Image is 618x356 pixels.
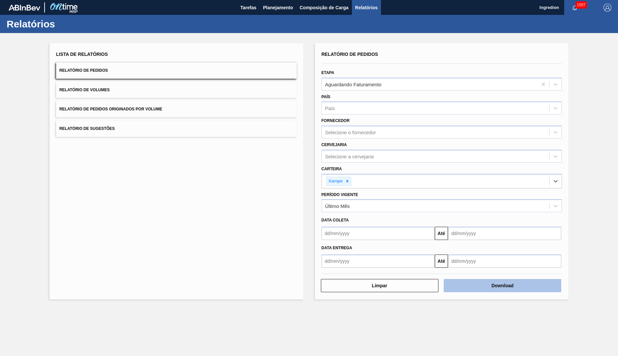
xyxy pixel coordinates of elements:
[9,5,40,11] img: TNhmsLtSVTkK8tSr43FrP2fwEKptu5GPRR3wAAAABJRU5ErkJggg==
[448,227,561,240] input: dd/mm/yyyy
[326,177,344,185] div: Xarope
[322,227,435,240] input: dd/mm/yyyy
[56,121,297,137] button: Relatório de Sugestões
[59,88,110,92] span: Relatório de Volumes
[322,118,350,123] label: Fornecedor
[325,130,376,135] div: Selecione o fornecedor
[448,255,561,268] input: dd/mm/yyyy
[322,167,342,171] label: Carteira
[300,4,349,12] span: Composição de Carga
[322,52,378,57] span: Relatório de Pedidos
[322,218,349,222] span: Data coleta
[325,153,374,159] div: Selecione a cervejaria
[322,192,358,197] label: Período Vigente
[56,52,108,57] span: Lista de Relatórios
[355,4,378,12] span: Relatórios
[322,142,347,147] label: Cervejaria
[56,101,297,117] button: Relatório de Pedidos Originados por Volume
[59,107,162,111] span: Relatório de Pedidos Originados por Volume
[56,82,297,98] button: Relatório de Volumes
[322,70,334,75] label: Etapa
[435,255,448,268] button: Até
[322,246,352,250] span: Data entrega
[321,279,438,292] button: Limpar
[322,95,330,99] label: País
[603,4,611,12] img: Logout
[325,105,335,111] div: País
[263,4,293,12] span: Planejamento
[7,20,124,28] h1: Relatórios
[322,255,435,268] input: dd/mm/yyyy
[59,68,108,73] span: Relatório de Pedidos
[435,227,448,240] button: Até
[59,126,115,131] span: Relatório de Sugestões
[564,3,585,12] button: Notificações
[444,279,561,292] button: Download
[575,1,587,9] span: 1507
[325,81,382,87] div: Aguardando Faturamento
[240,4,257,12] span: Tarefas
[325,203,350,209] div: Último Mês
[56,62,297,79] button: Relatório de Pedidos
